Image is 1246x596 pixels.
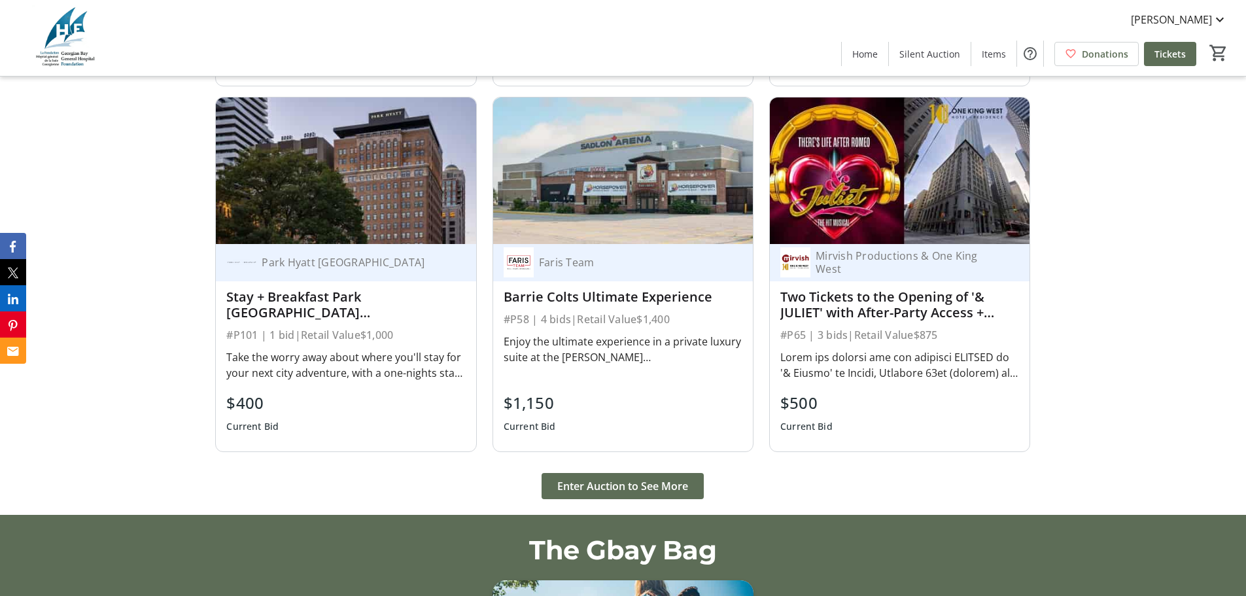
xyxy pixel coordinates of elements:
button: Help [1017,41,1043,67]
button: Cart [1207,41,1230,65]
div: $1,150 [504,391,556,415]
img: Faris Team [504,247,534,277]
a: Donations [1054,42,1139,66]
button: Enter Auction to See More [542,473,704,499]
span: Tickets [1154,47,1186,61]
div: Barrie Colts Ultimate Experience [504,289,742,305]
span: Silent Auction [899,47,960,61]
div: Mirvish Productions & One King West [810,249,1003,275]
img: Mirvish Productions & One King West [780,247,810,277]
button: [PERSON_NAME] [1120,9,1238,30]
span: Home [852,47,878,61]
div: Lorem ips dolorsi ame con adipisci ELITSED do '& Eiusmo' te Incidi, Utlabore 63et (dolorem) al en... [780,349,1019,381]
img: Georgian Bay General Hospital Foundation's Logo [8,5,124,71]
span: The Gbay Bag [529,534,716,566]
img: Two Tickets to the Opening of '& JULIET' with After-Party Access + Hotel Stay at One King West [770,97,1030,243]
span: [PERSON_NAME] [1131,12,1212,27]
div: #P58 | 4 bids | Retail Value $1,400 [504,310,742,328]
a: Home [842,42,888,66]
div: #P101 | 1 bid | Retail Value $1,000 [226,326,465,344]
div: Park Hyatt [GEOGRAPHIC_DATA] [256,256,449,269]
div: Current Bid [226,415,279,438]
a: Silent Auction [889,42,971,66]
a: Items [971,42,1016,66]
img: Barrie Colts Ultimate Experience [493,97,753,243]
span: Donations [1082,47,1128,61]
img: Stay + Breakfast Park Hyatt Toronto [216,97,476,243]
div: Current Bid [780,415,833,438]
div: Take the worry away about where you'll stay for your next city adventure, with a one-nights stay ... [226,349,465,381]
div: $500 [780,391,833,415]
span: Items [982,47,1006,61]
div: #P65 | 3 bids | Retail Value $875 [780,326,1019,344]
a: Tickets [1144,42,1196,66]
div: Two Tickets to the Opening of '& JULIET' with After-Party Access + Hotel Stay at [GEOGRAPHIC_DATA] [780,289,1019,321]
div: Stay + Breakfast Park [GEOGRAPHIC_DATA] [GEOGRAPHIC_DATA] [226,289,465,321]
div: Current Bid [504,415,556,438]
img: Park Hyatt Toronto [226,247,256,277]
span: Enter Auction to See More [557,478,688,494]
div: Faris Team [534,256,727,269]
div: $400 [226,391,279,415]
div: Enjoy the ultimate experience in a private luxury suite at the [PERSON_NAME][GEOGRAPHIC_DATA], wa... [504,334,742,365]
